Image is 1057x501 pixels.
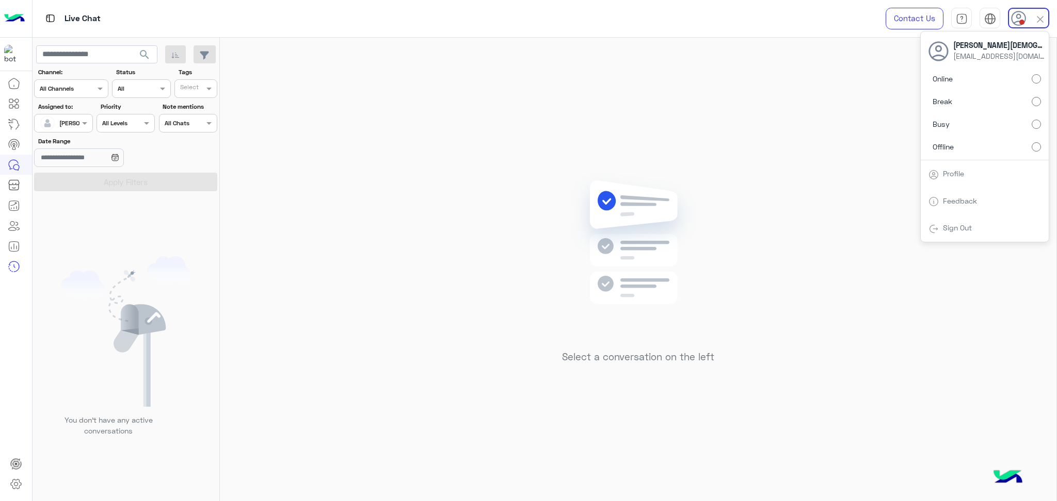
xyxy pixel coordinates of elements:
[38,137,154,146] label: Date Range
[1032,142,1041,152] input: Offline
[38,68,107,77] label: Channel:
[956,13,968,25] img: tab
[933,96,952,107] span: Break
[933,141,954,152] span: Offline
[990,460,1026,496] img: hulul-logo.png
[928,224,939,234] img: tab
[933,73,953,84] span: Online
[943,196,977,205] a: Feedback
[116,68,169,77] label: Status
[984,13,996,25] img: tab
[928,170,939,180] img: tab
[38,102,91,111] label: Assigned to:
[56,414,161,437] p: You don’t have any active conversations
[61,256,191,407] img: empty users
[564,172,713,343] img: no messages
[951,8,972,29] a: tab
[943,223,972,232] a: Sign Out
[953,40,1046,51] span: [PERSON_NAME][DEMOGRAPHIC_DATA]
[132,45,157,68] button: search
[44,12,57,25] img: tab
[138,48,151,61] span: search
[943,169,964,178] a: Profile
[933,119,950,129] span: Busy
[4,45,23,63] img: 1403182699927242
[1032,74,1041,83] input: Online
[1032,120,1041,129] input: Busy
[34,173,217,191] button: Apply Filters
[179,68,216,77] label: Tags
[953,51,1046,61] span: [EMAIL_ADDRESS][DOMAIN_NAME]
[65,12,101,26] p: Live Chat
[179,82,199,94] div: Select
[40,116,55,130] img: defaultAdmin.png
[163,102,216,111] label: Note mentions
[886,8,943,29] a: Contact Us
[1034,13,1046,25] img: close
[928,196,939,207] img: tab
[1032,97,1041,106] input: Break
[562,351,714,363] h5: Select a conversation on the left
[101,102,154,111] label: Priority
[4,8,25,29] img: Logo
